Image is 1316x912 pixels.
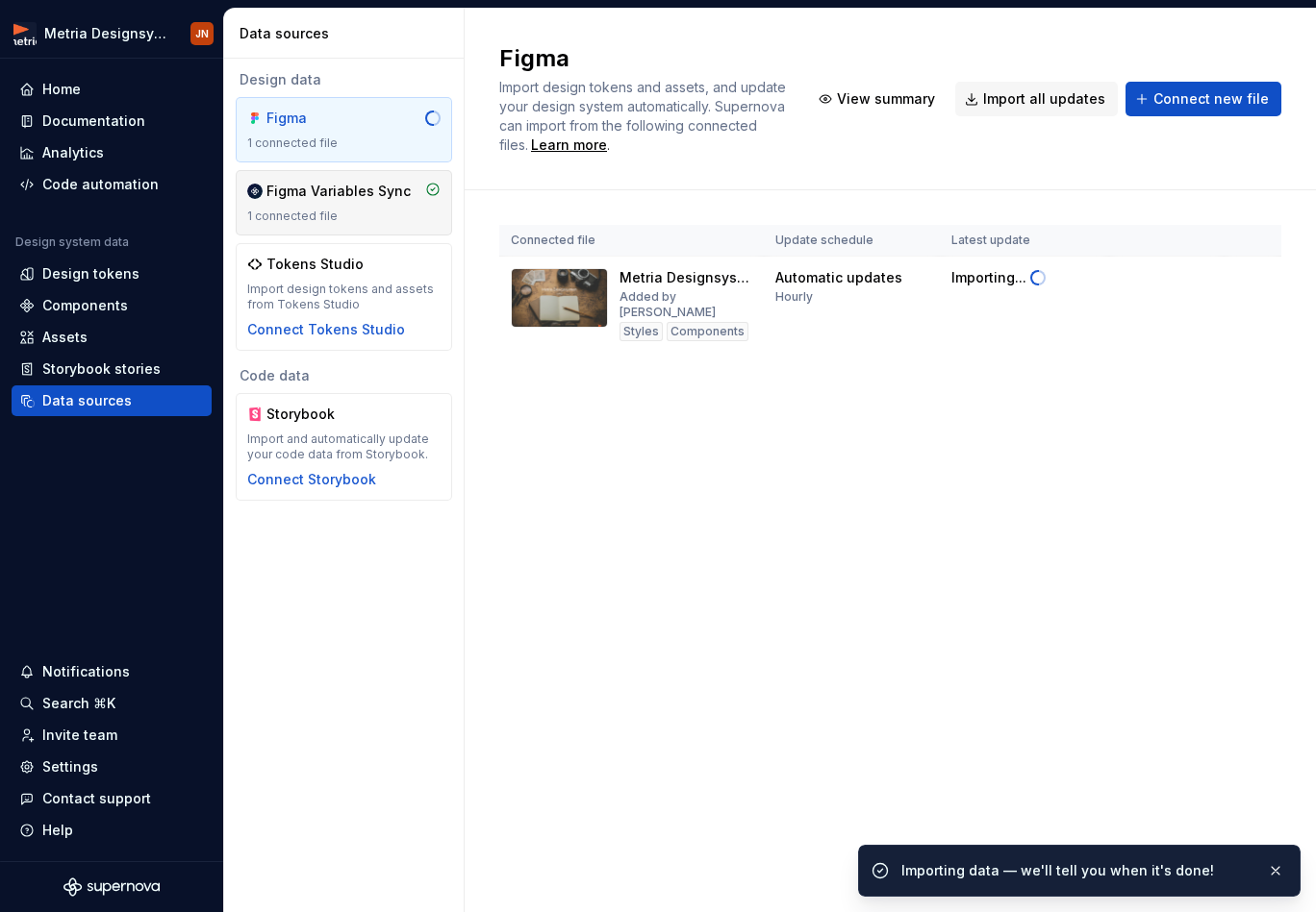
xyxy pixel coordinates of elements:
[531,136,607,155] a: Learn more
[12,322,212,353] a: Assets
[247,470,376,489] button: Connect Storybook
[44,24,167,43] div: Metria Designsystem
[13,22,37,45] img: fcc7d103-c4a6-47df-856c-21dae8b51a16.png
[247,282,441,312] div: Import design tokens and assets from Tokens Studio
[236,366,452,385] div: Code data
[620,268,752,287] div: Metria Designsystem
[499,225,764,257] th: Connected file
[42,694,115,713] div: Search ⌘K
[837,89,935,109] span: View summary
[951,268,1026,287] div: Importing...
[42,726,117,745] div: Invite team
[236,393,452,501] a: StorybookImport and automatically update your code data from Storybook.Connect Storybook
[247,136,441,151] div: 1 connected file
[764,225,941,257] th: Update schedule
[42,662,130,681] div: Notifications
[775,289,813,305] div: Hourly
[247,431,441,462] div: Import and automatically update your code data from Storybook.
[12,106,212,136] a: Documentation
[266,109,359,128] div: Figma
[775,268,902,287] div: Automatic updates
[12,290,212,321] a: Components
[809,82,948,116] button: View summary
[42,757,98,776] div: Settings
[63,877,160,897] svg: Supernova Logo
[42,359,161,379] div: Storybook stories
[12,259,212,289] a: Design tokens
[1126,82,1281,116] button: Connect new file
[983,89,1105,109] span: Import all updates
[42,296,128,315] div: Components
[236,170,452,235] a: Figma Variables Sync1 connected file
[266,255,364,274] div: Tokens Studio
[195,26,209,41] div: JN
[12,656,212,687] button: Notifications
[42,789,151,808] div: Contact support
[499,79,790,153] span: Import design tokens and assets, and update your design system automatically. Supernova can impor...
[42,264,139,283] div: Design tokens
[12,169,212,200] a: Code automation
[236,70,452,89] div: Design data
[42,143,104,162] div: Analytics
[266,182,411,201] div: Figma Variables Sync
[620,322,663,341] div: Styles
[12,783,212,814] button: Contact support
[42,391,132,410] div: Data sources
[4,12,219,54] button: Metria DesignsystemJN
[236,243,452,351] a: Tokens StudioImport design tokens and assets from Tokens StudioConnect Tokens Studio
[240,24,456,43] div: Data sources
[499,43,786,74] h2: Figma
[42,80,81,99] div: Home
[12,752,212,782] a: Settings
[42,111,145,131] div: Documentation
[901,861,1252,880] div: Importing data — we'll tell you when it's done!
[266,405,359,424] div: Storybook
[528,138,610,153] span: .
[12,385,212,416] a: Data sources
[236,97,452,162] a: Figma1 connected file
[247,209,441,224] div: 1 connected file
[12,354,212,384] a: Storybook stories
[667,322,748,341] div: Components
[15,234,129,250] div: Design system data
[940,225,1109,257] th: Latest update
[620,289,752,320] div: Added by [PERSON_NAME]
[42,328,88,347] div: Assets
[12,720,212,751] a: Invite team
[42,821,73,840] div: Help
[247,320,405,339] button: Connect Tokens Studio
[12,815,212,846] button: Help
[1153,89,1269,109] span: Connect new file
[955,82,1118,116] button: Import all updates
[12,74,212,105] a: Home
[12,137,212,168] a: Analytics
[42,175,159,194] div: Code automation
[12,688,212,719] button: Search ⌘K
